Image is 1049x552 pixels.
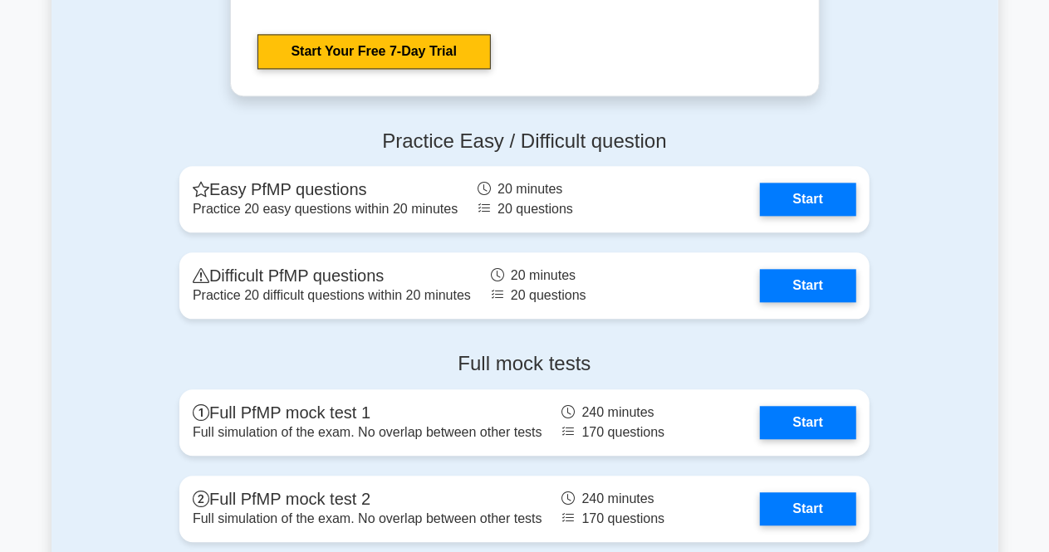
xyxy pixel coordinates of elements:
a: Start Your Free 7-Day Trial [257,34,491,69]
a: Start [760,269,856,302]
a: Start [760,492,856,525]
h4: Practice Easy / Difficult question [179,129,870,154]
a: Start [760,183,856,216]
h4: Full mock tests [179,352,870,376]
a: Start [760,406,856,439]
